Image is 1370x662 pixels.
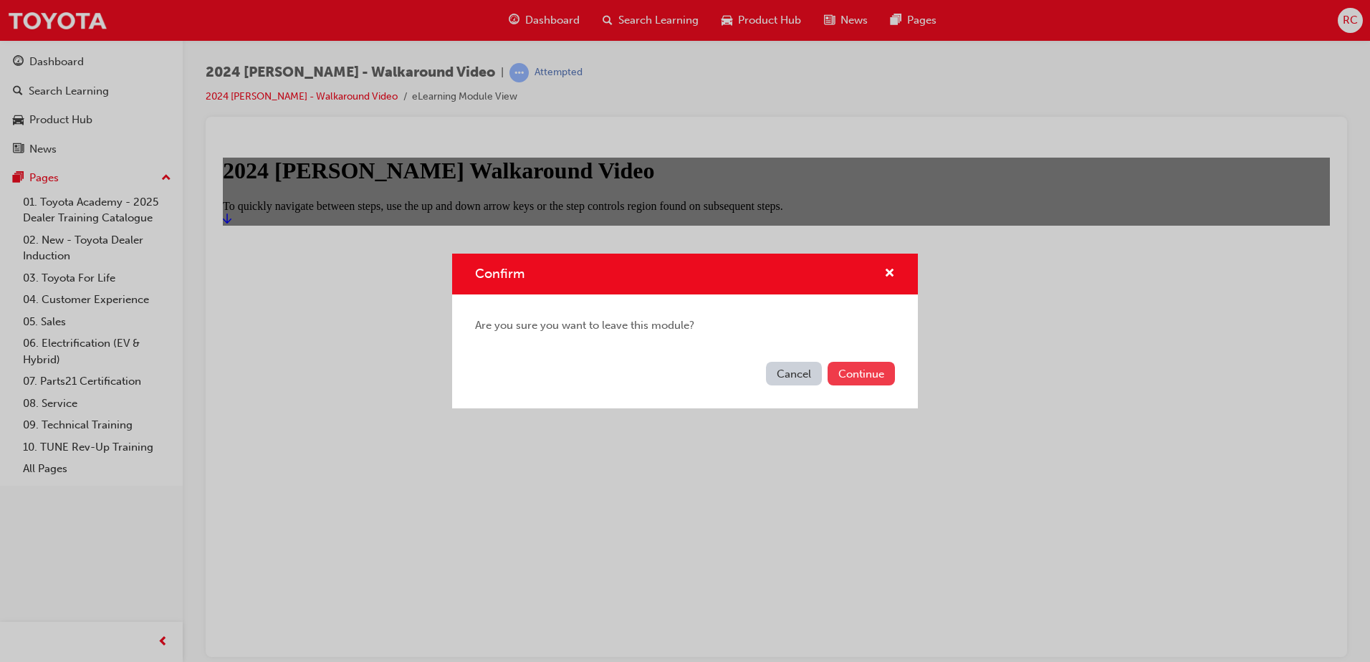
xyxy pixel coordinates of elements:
button: cross-icon [884,265,895,283]
span: Confirm [475,266,524,282]
div: Are you sure you want to leave this module? [452,294,918,357]
span: cross-icon [884,268,895,281]
div: To quickly navigate between steps, use the up and down arrow keys or the step controls region fou... [6,57,1113,70]
button: Continue [828,362,895,385]
h1: 2024 [PERSON_NAME] Walkaround Video [6,15,1113,42]
div: Confirm [452,254,918,408]
button: Cancel [766,362,822,385]
a: Start [6,70,14,82]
